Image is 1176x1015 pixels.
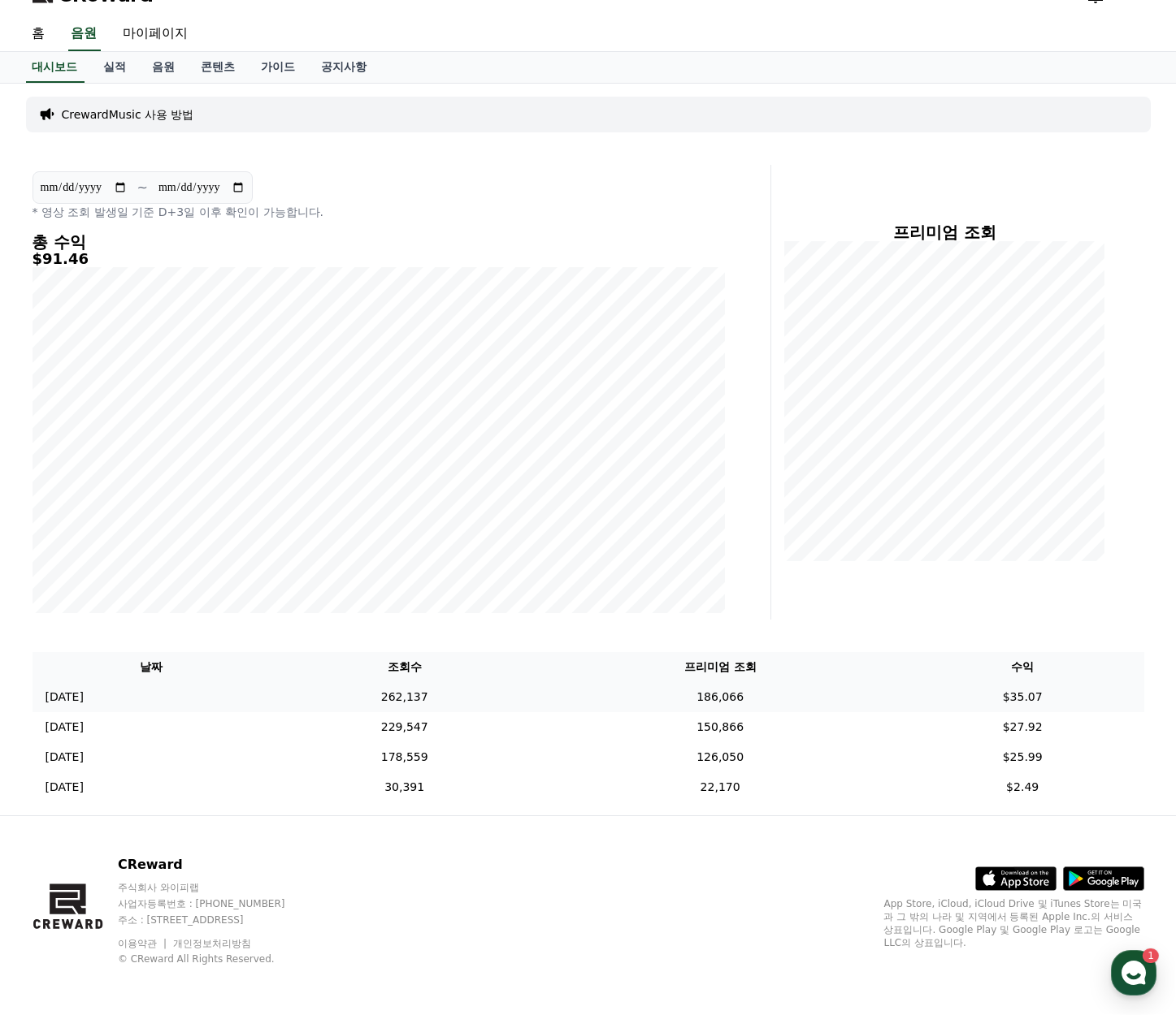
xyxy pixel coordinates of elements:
[107,515,210,555] a: 1대화
[210,515,312,555] a: 설정
[111,17,202,51] a: 마이페이지
[251,539,271,552] span: 설정
[270,712,539,742] td: 229,547
[118,855,316,875] p: CReward
[5,515,107,555] a: 홈
[46,719,84,736] p: [DATE]
[173,938,251,949] a: 개인정보처리방침
[901,712,1144,742] td: $27.92
[901,682,1144,712] td: $35.07
[91,52,140,83] a: 실적
[46,749,84,766] p: [DATE]
[68,17,101,51] a: 음원
[118,952,316,965] p: © CReward All Rights Reserved.
[149,540,168,553] span: 대화
[270,652,539,682] th: 조회수
[539,742,901,772] td: 126,050
[118,938,169,949] a: 이용약관
[539,772,901,802] td: 22,170
[901,772,1144,802] td: $2.49
[33,251,725,267] h5: $91.46
[189,52,249,83] a: 콘텐츠
[137,178,148,197] p: ~
[249,52,309,83] a: 가이드
[140,52,189,83] a: 음원
[33,204,725,220] p: * 영상 조회 발생일 기준 D+3일 이후 확인이 가능합니다.
[62,106,194,123] a: CrewardMusic 사용 방법
[51,539,61,552] span: 홈
[784,223,1105,241] h4: 프리미엄 조회
[46,689,84,706] p: [DATE]
[20,17,59,51] a: 홈
[165,514,171,527] span: 1
[270,742,539,772] td: 178,559
[539,682,901,712] td: 186,066
[270,772,539,802] td: 30,391
[539,652,901,682] th: 프리미엄 조회
[118,914,316,926] p: 주소 : [STREET_ADDRESS]
[539,712,901,742] td: 150,866
[118,897,316,910] p: 사업자등록번호 : [PHONE_NUMBER]
[309,52,380,83] a: 공지사항
[901,652,1144,682] th: 수익
[26,52,85,83] a: 대시보드
[118,881,316,894] p: 주식회사 와이피랩
[901,742,1144,772] td: $25.99
[33,652,271,682] th: 날짜
[884,897,1144,949] p: App Store, iCloud, iCloud Drive 및 iTunes Store는 미국과 그 밖의 나라 및 지역에서 등록된 Apple Inc.의 서비스 상표입니다. Goo...
[46,779,84,796] p: [DATE]
[270,682,539,712] td: 262,137
[33,233,725,251] h4: 총 수익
